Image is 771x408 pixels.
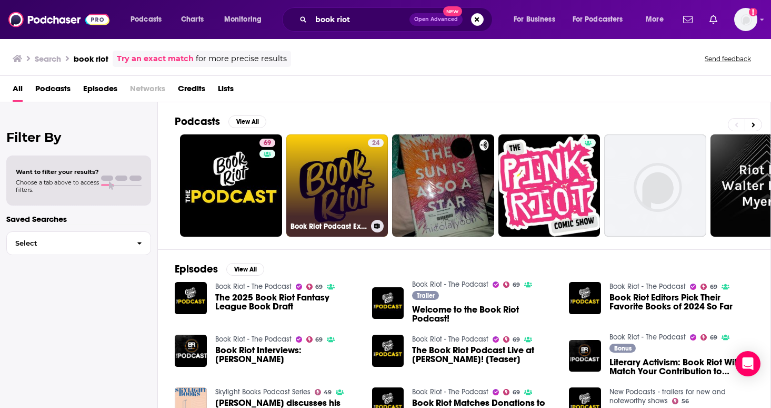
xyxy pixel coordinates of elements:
[672,398,689,404] a: 56
[749,8,757,16] svg: Add a profile image
[215,335,292,344] a: Book Riot - The Podcast
[638,11,677,28] button: open menu
[83,80,117,102] a: Episodes
[609,358,754,376] a: Literary Activism: Book Riot Will Match Your Contribution to Bookstores Against Borders
[682,399,689,404] span: 56
[292,7,503,32] div: Search podcasts, credits, & more...
[700,334,717,341] a: 69
[8,9,109,30] img: Podchaser - Follow, Share and Rate Podcasts
[315,285,323,289] span: 69
[566,11,638,28] button: open menu
[734,8,757,31] span: Logged in as hbgcommunications
[614,345,632,352] span: Bonus
[123,11,175,28] button: open menu
[700,284,717,290] a: 69
[7,240,128,247] span: Select
[734,8,757,31] img: User Profile
[178,80,205,102] a: Credits
[224,12,262,27] span: Monitoring
[412,387,488,396] a: Book Riot - The Podcast
[6,214,151,224] p: Saved Searches
[215,346,359,364] span: Book Riot Interviews: [PERSON_NAME]
[735,351,760,376] div: Open Intercom Messenger
[609,387,726,405] a: New Podcasts - trailers for new and noteworthy shows
[702,54,754,63] button: Send feedback
[13,80,23,102] a: All
[443,6,462,16] span: New
[315,389,332,395] a: 49
[74,54,108,64] h3: book riot
[175,115,220,128] h2: Podcasts
[175,115,266,128] a: PodcastsView All
[412,346,556,364] span: The Book Riot Podcast Live at [PERSON_NAME]! [Teaser]
[412,335,488,344] a: Book Riot - The Podcast
[569,282,601,314] img: Book Riot Editors Pick Their Favorite Books of 2024 So Far
[324,390,332,395] span: 49
[734,8,757,31] button: Show profile menu
[513,390,520,395] span: 69
[131,12,162,27] span: Podcasts
[417,293,435,299] span: Trailer
[573,12,623,27] span: For Podcasters
[215,387,311,396] a: Skylight Books Podcast Series
[412,280,488,289] a: Book Riot - The Podcast
[569,340,601,372] a: Literary Activism: Book Riot Will Match Your Contribution to Bookstores Against Borders
[217,11,275,28] button: open menu
[609,333,686,342] a: Book Riot - The Podcast
[306,284,323,290] a: 69
[181,12,204,27] span: Charts
[291,222,367,231] h3: Book Riot Podcast Extra
[16,179,99,193] span: Choose a tab above to access filters.
[409,13,463,26] button: Open AdvancedNew
[130,80,165,102] span: Networks
[264,138,271,149] span: 69
[218,80,234,102] a: Lists
[705,11,722,28] a: Show notifications dropdown
[175,282,207,314] img: The 2025 Book Riot Fantasy League Book Draft
[117,53,194,65] a: Try an exact match
[503,389,520,395] a: 69
[315,337,323,342] span: 69
[311,11,409,28] input: Search podcasts, credits, & more...
[679,11,697,28] a: Show notifications dropdown
[286,134,388,237] a: 24Book Riot Podcast Extra
[414,17,458,22] span: Open Advanced
[215,293,359,311] a: The 2025 Book Riot Fantasy League Book Draft
[372,287,404,319] img: Welcome to the Book Riot Podcast!
[513,337,520,342] span: 69
[609,293,754,311] a: Book Riot Editors Pick Their Favorite Books of 2024 So Far
[35,80,71,102] a: Podcasts
[259,139,275,147] a: 69
[513,283,520,287] span: 69
[372,138,379,149] span: 24
[196,53,287,65] span: for more precise results
[175,263,264,276] a: EpisodesView All
[372,335,404,367] img: The Book Riot Podcast Live at Powell's! [Teaser]
[228,115,266,128] button: View All
[412,305,556,323] a: Welcome to the Book Riot Podcast!
[174,11,210,28] a: Charts
[226,263,264,276] button: View All
[180,134,282,237] a: 69
[6,231,151,255] button: Select
[412,346,556,364] a: The Book Riot Podcast Live at Powell's! [Teaser]
[506,11,568,28] button: open menu
[175,335,207,367] a: Book Riot Interviews: Zen Cho
[35,54,61,64] h3: Search
[710,285,717,289] span: 69
[514,12,555,27] span: For Business
[215,346,359,364] a: Book Riot Interviews: Zen Cho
